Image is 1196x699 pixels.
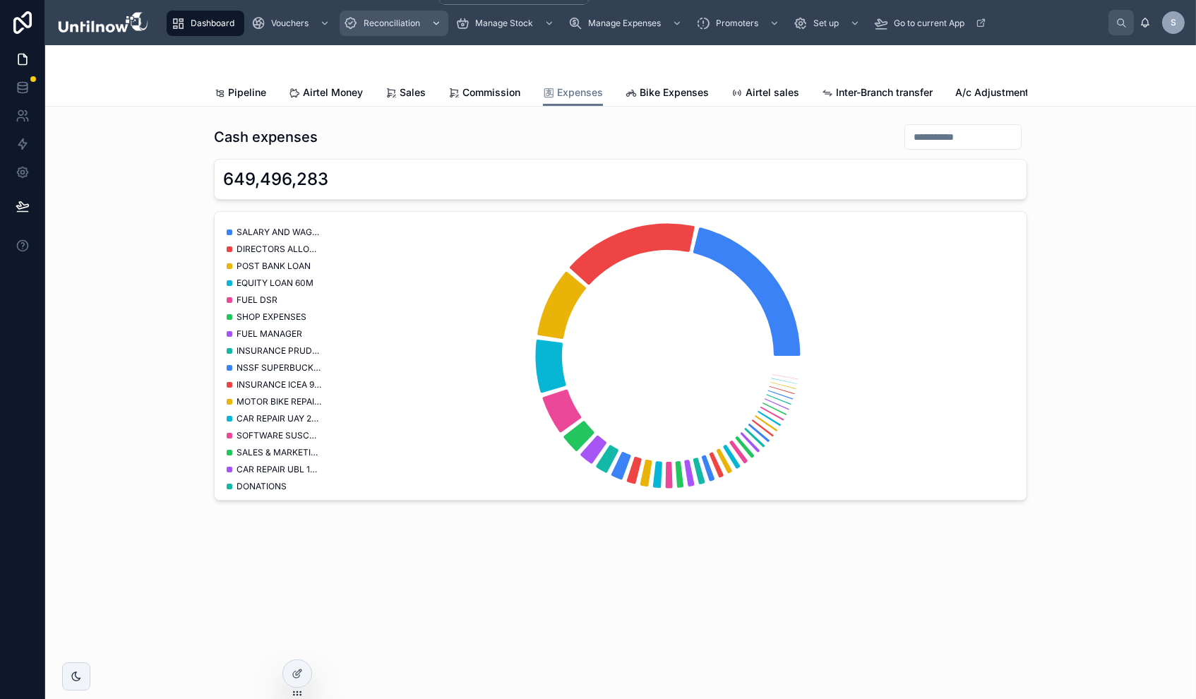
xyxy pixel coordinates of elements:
div: scrollable content [160,8,1108,38]
span: Bike Expenses [640,85,709,100]
span: Go to current App [894,18,964,29]
span: Promoters [716,18,758,29]
span: Vouchers [271,18,309,29]
span: CAR REPAIR UAY 274X (FORD) [237,413,321,424]
div: chart [223,220,1018,491]
h1: Cash expenses [214,127,318,147]
a: Sales [385,80,426,108]
a: Manage Expenses [564,11,689,36]
span: MOTOR BIKE REPAIR & MAINTAINANCE [237,396,321,407]
span: SOFTWARE SUSCRIPTIONS [237,430,321,441]
a: Pipeline [214,80,266,108]
div: 649,496,283 [223,168,328,191]
span: INSURANCE ICEA 950K [237,379,321,390]
span: SALARY AND WAGES [237,227,321,238]
span: Manage Stock [475,18,533,29]
a: Set up [789,11,867,36]
span: INSURANCE PRUDENTIAL [237,345,321,357]
span: POST BANK LOAN [237,261,311,272]
span: Airtel Money [303,85,363,100]
span: SHOP EXPENSES [237,311,306,323]
span: Inter-Branch transfer [836,85,933,100]
a: Bike Expenses [626,80,709,108]
span: NSSF SUPERBUCKS CONTRIBUTION [237,362,321,374]
span: DIRECTORS ALLOWANCES [237,244,321,255]
span: Sales [400,85,426,100]
a: Airtel Money [289,80,363,108]
span: CAR REPAIR UBL 195S [237,464,321,475]
a: Inter-Branch transfer [822,80,933,108]
span: Manage Expenses [588,18,661,29]
a: A/c Adjustments [955,80,1034,108]
a: Expenses [543,80,603,107]
span: EQUITY LOAN 60M [237,277,313,289]
span: Dashboard [191,18,234,29]
a: Airtel sales [731,80,799,108]
span: Reconciliation [364,18,420,29]
span: SALES & MARKETING [237,447,321,458]
span: Airtel sales [746,85,799,100]
span: FUEL MANAGER [237,328,302,340]
span: A/c Adjustments [955,85,1034,100]
a: Vouchers [247,11,337,36]
img: App logo [56,11,148,34]
span: Commission [462,85,520,100]
span: Set up [813,18,839,29]
span: Pipeline [228,85,266,100]
a: Dashboard [167,11,244,36]
a: Promoters [692,11,787,36]
span: Expenses [557,85,603,100]
span: S [1171,17,1176,28]
a: Commission [448,80,520,108]
span: DONATIONS [237,481,287,492]
span: FUEL DSR [237,294,277,306]
a: Manage Stock [451,11,561,36]
a: Reconciliation [340,11,448,36]
a: Go to current App [870,11,993,36]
